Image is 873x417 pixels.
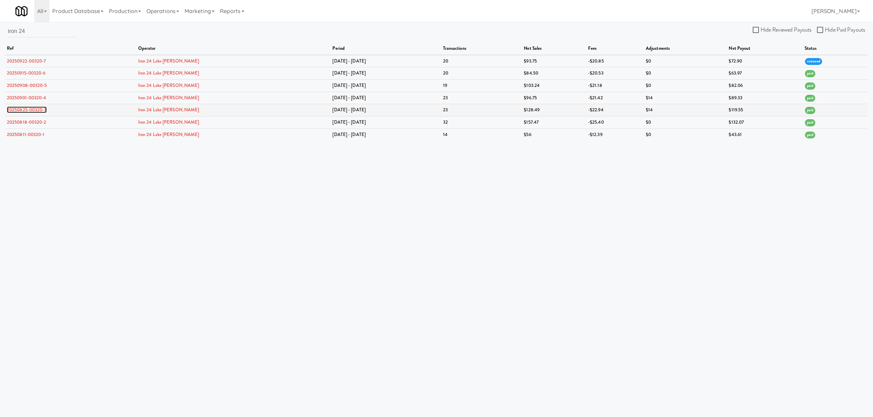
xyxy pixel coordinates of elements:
[644,79,727,92] td: $0
[138,106,199,113] a: Iron 24 Lake [PERSON_NAME]
[727,92,803,104] td: $89.33
[331,104,441,116] td: [DATE] - [DATE]
[522,67,586,80] td: $84.50
[331,79,441,92] td: [DATE] - [DATE]
[727,128,803,140] td: $43.61
[805,107,815,114] span: paid
[805,119,815,126] span: paid
[8,25,77,37] input: Search by operator
[15,5,27,17] img: Micromart
[586,104,644,116] td: -$22.94
[644,116,727,128] td: $0
[753,27,761,33] input: Hide Reviewed Payouts
[803,43,868,55] th: status
[644,55,727,67] td: $0
[441,104,522,116] td: 23
[441,79,522,92] td: 19
[331,55,441,67] td: [DATE] - [DATE]
[331,128,441,140] td: [DATE] - [DATE]
[441,55,522,67] td: 20
[138,82,199,89] a: Iron 24 Lake [PERSON_NAME]
[644,43,727,55] th: adjustments
[7,82,47,89] a: 20250908-00320-5
[7,131,45,138] a: 20250811-00320-1
[138,94,199,101] a: Iron 24 Lake [PERSON_NAME]
[522,43,586,55] th: net sales
[331,67,441,80] td: [DATE] - [DATE]
[441,43,522,55] th: transactions
[586,55,644,67] td: -$20.85
[441,128,522,140] td: 14
[522,128,586,140] td: $56
[522,104,586,116] td: $128.49
[136,43,331,55] th: operator
[727,67,803,80] td: $63.97
[644,67,727,80] td: $0
[522,55,586,67] td: $93.75
[331,43,441,55] th: period
[727,116,803,128] td: $132.07
[138,131,199,138] a: Iron 24 Lake [PERSON_NAME]
[522,116,586,128] td: $157.47
[331,116,441,128] td: [DATE] - [DATE]
[7,70,46,76] a: 20250915-00320-6
[586,92,644,104] td: -$21.42
[586,116,644,128] td: -$25.40
[753,25,811,35] label: Hide Reviewed Payouts
[727,104,803,116] td: $119.55
[331,92,441,104] td: [DATE] - [DATE]
[5,43,136,55] th: ref
[805,82,815,90] span: paid
[441,116,522,128] td: 32
[586,43,644,55] th: fees
[586,128,644,140] td: -$12.39
[727,55,803,67] td: $72.90
[586,79,644,92] td: -$21.18
[644,104,727,116] td: $14
[805,70,815,77] span: paid
[441,67,522,80] td: 20
[138,119,199,125] a: Iron 24 Lake [PERSON_NAME]
[138,58,199,64] a: Iron 24 Lake [PERSON_NAME]
[805,132,815,139] span: paid
[817,25,865,35] label: Hide Paid Payouts
[586,67,644,80] td: -$20.53
[522,79,586,92] td: $103.24
[817,27,825,33] input: Hide Paid Payouts
[7,106,47,113] a: 20250825-00320-3
[7,58,46,64] a: 20250922-00320-7
[7,94,46,101] a: 20250901-00320-4
[7,119,46,125] a: 20250818-00320-2
[441,92,522,104] td: 23
[644,92,727,104] td: $14
[644,128,727,140] td: $0
[805,58,822,65] span: reviewed
[727,43,803,55] th: net payout
[805,95,815,102] span: paid
[727,79,803,92] td: $82.06
[138,70,199,76] a: Iron 24 Lake [PERSON_NAME]
[522,92,586,104] td: $96.75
